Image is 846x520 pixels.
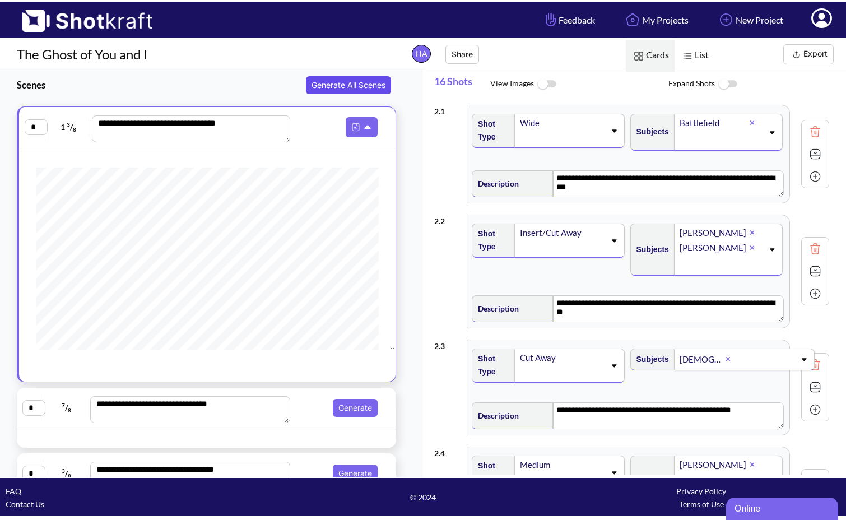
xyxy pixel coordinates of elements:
[306,76,391,94] button: Generate All Scenes
[46,465,87,482] span: /
[490,72,668,96] span: View Images
[67,121,70,128] span: 3
[562,485,840,498] div: Privacy Policy
[48,118,89,136] span: 1 /
[680,49,695,63] img: List Icon
[726,495,840,520] iframe: chat widget
[434,441,461,459] div: 2 . 4
[68,407,71,414] span: 8
[631,123,669,141] span: Subjects
[807,123,824,140] img: Trash Icon
[519,350,605,365] div: Cut Away
[412,45,431,63] span: HA
[626,40,675,72] span: Cards
[6,499,44,509] a: Contact Us
[348,120,363,134] img: Pdf Icon
[519,115,605,131] div: Wide
[62,402,65,408] span: 7
[534,72,559,96] img: ToggleOff Icon
[62,467,65,474] span: 3
[615,5,697,35] a: My Projects
[472,225,509,256] span: Shot Type
[472,350,509,381] span: Shot Type
[678,240,750,256] div: [PERSON_NAME]
[472,174,519,193] span: Description
[807,263,824,280] img: Expand Icon
[46,399,87,417] span: /
[472,406,519,425] span: Description
[434,209,461,227] div: 2 . 2
[807,379,824,396] img: Expand Icon
[783,44,834,64] button: Export
[434,334,461,352] div: 2 . 3
[631,472,669,491] span: Subjects
[715,72,740,96] img: ToggleOff Icon
[445,45,479,64] button: Share
[543,13,595,26] span: Feedback
[678,472,750,487] div: [PERSON_NAME]
[631,350,669,369] span: Subjects
[472,299,519,318] span: Description
[434,69,490,99] span: 16 Shots
[434,209,829,334] div: 2.2Shot TypeInsert/Cut AwaySubjects[PERSON_NAME][PERSON_NAME]Description**** **** **** **** **** ...
[623,10,642,29] img: Home Icon
[519,457,605,472] div: Medium
[562,498,840,510] div: Terms of Use
[675,40,714,72] span: List
[717,10,736,29] img: Add Icon
[789,48,803,62] img: Export Icon
[631,240,669,259] span: Subjects
[434,99,461,118] div: 2 . 1
[807,168,824,185] img: Add Icon
[73,126,76,133] span: 8
[472,115,509,146] span: Shot Type
[631,49,646,63] img: Card Icon
[519,225,605,240] div: Insert/Cut Away
[678,352,726,367] div: [DEMOGRAPHIC_DATA] Soldiers
[678,225,750,240] div: [PERSON_NAME]
[807,356,824,373] img: Trash Icon
[678,115,750,131] div: Battlefield
[17,78,302,91] h3: Scenes
[708,5,792,35] a: New Project
[333,399,378,417] button: Generate
[807,146,824,162] img: Expand Icon
[807,285,824,302] img: Add Icon
[284,491,563,504] span: © 2024
[6,486,21,496] a: FAQ
[68,472,71,479] span: 8
[807,472,824,489] img: Trash Icon
[333,465,378,482] button: Generate
[543,10,559,29] img: Hand Icon
[807,240,824,257] img: Trash Icon
[678,457,750,472] div: [PERSON_NAME]
[472,457,509,488] span: Shot Type
[807,401,824,418] img: Add Icon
